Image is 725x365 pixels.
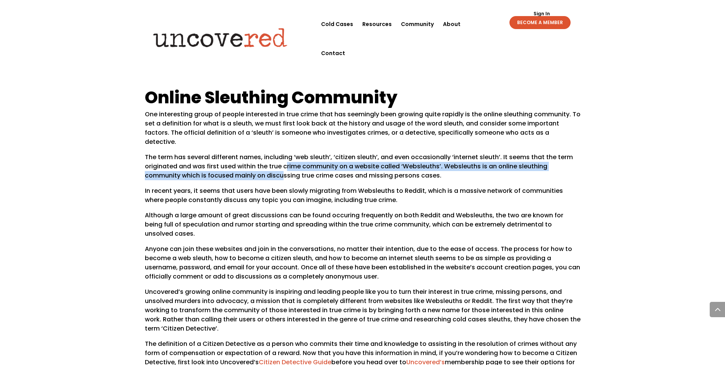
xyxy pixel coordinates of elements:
[145,110,581,146] span: One interesting group of people interested in true crime that has seemingly been growing quite ra...
[401,10,434,39] a: Community
[145,186,581,211] p: In recent years, it seems that users have been slowly migrating from Websleuths to Reddit, which ...
[145,244,581,287] p: Anyone can join these websites and join in the conversations, no matter their intention, due to t...
[321,39,345,68] a: Contact
[443,10,461,39] a: About
[145,211,581,244] p: Although a large amount of great discussions can be found occuring frequently on both Reddit and ...
[321,10,353,39] a: Cold Cases
[147,23,294,52] img: Uncovered logo
[529,11,554,16] a: Sign In
[145,89,581,110] h1: Online Sleuthing Community
[145,287,581,339] p: Uncovered’s growing online community is inspiring and leading people like you to turn their inter...
[362,10,392,39] a: Resources
[509,16,571,29] a: BECOME A MEMBER
[145,153,581,186] p: The term has several different names, including ‘web sleuth’, ‘citizen sleuth’, and even occasion...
